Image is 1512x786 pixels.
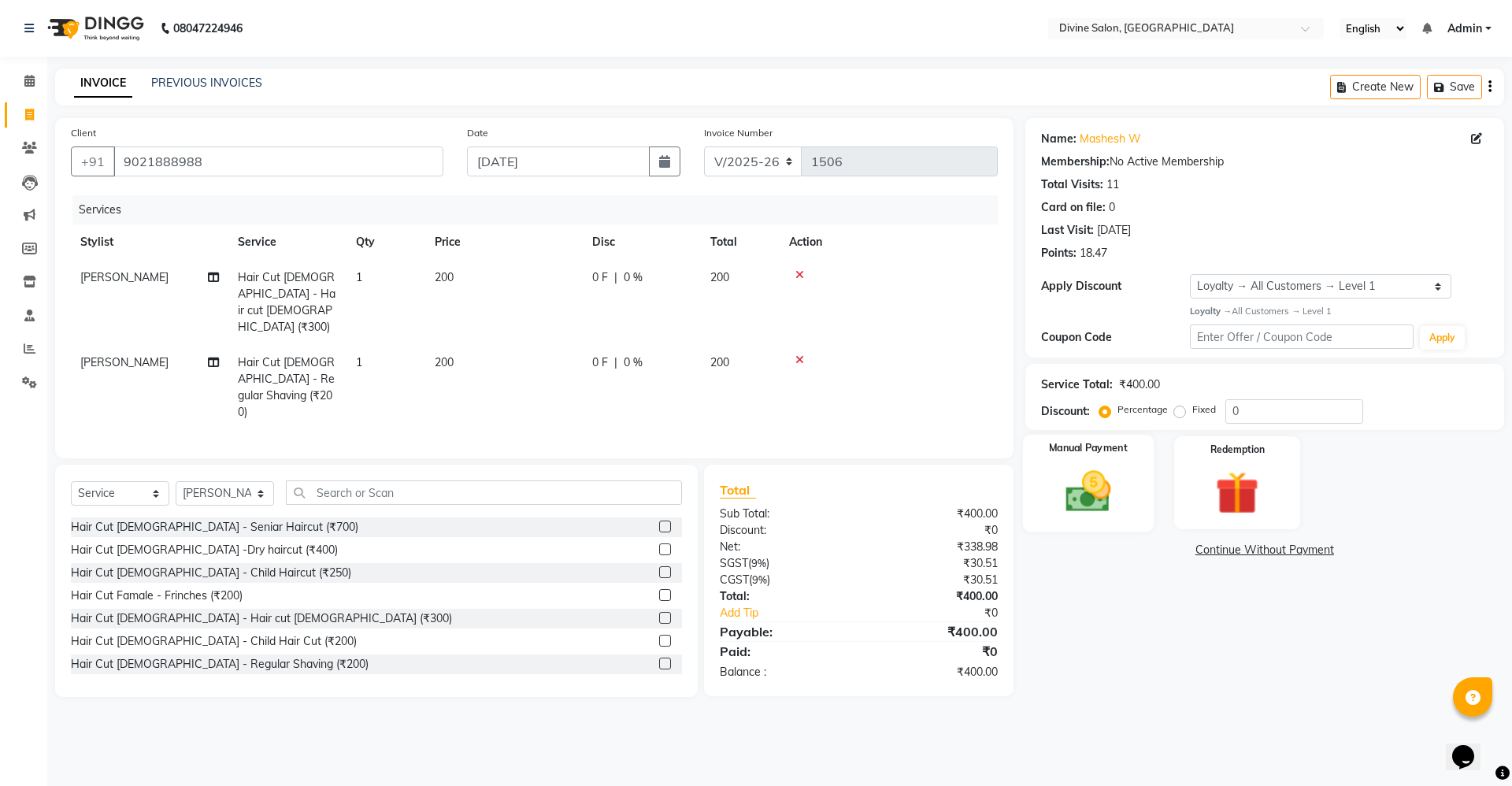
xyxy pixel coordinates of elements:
[710,355,729,369] span: 200
[720,482,756,499] span: Total
[704,126,773,140] label: Invoice Number
[74,69,132,98] a: INVOICE
[858,522,1009,539] div: ₹0
[1202,466,1273,521] img: _gift.svg
[425,224,583,260] th: Price
[1420,326,1465,350] button: Apply
[583,224,701,260] th: Disc
[71,588,243,604] div: Hair Cut Famale - Frinches (₹200)
[884,605,1009,621] div: ₹0
[708,506,858,522] div: Sub Total:
[1330,75,1421,99] button: Create New
[1117,402,1168,417] label: Percentage
[710,270,729,284] span: 200
[752,573,767,586] span: 9%
[1427,75,1482,99] button: Save
[71,633,357,650] div: Hair Cut [DEMOGRAPHIC_DATA] - Child Hair Cut (₹200)
[1041,245,1077,261] div: Points:
[435,270,454,284] span: 200
[624,354,643,371] span: 0 %
[80,355,169,369] span: [PERSON_NAME]
[858,572,1009,588] div: ₹30.51
[1051,465,1125,517] img: _cash.svg
[592,269,608,286] span: 0 F
[1041,199,1106,216] div: Card on file:
[708,539,858,555] div: Net:
[40,6,148,50] img: logo
[71,542,338,558] div: Hair Cut [DEMOGRAPHIC_DATA] -Dry haircut (₹400)
[858,555,1009,572] div: ₹30.51
[1041,154,1110,170] div: Membership:
[1041,154,1488,170] div: No Active Membership
[71,519,358,536] div: Hair Cut [DEMOGRAPHIC_DATA] - Seniar Haircut (₹700)
[780,224,998,260] th: Action
[71,126,96,140] label: Client
[1192,402,1216,417] label: Fixed
[238,355,335,419] span: Hair Cut [DEMOGRAPHIC_DATA] - Regular Shaving (₹200)
[708,642,858,661] div: Paid:
[708,522,858,539] div: Discount:
[356,270,362,284] span: 1
[708,555,858,572] div: ( )
[708,588,858,605] div: Total:
[1041,176,1103,193] div: Total Visits:
[467,126,488,140] label: Date
[1028,542,1501,558] a: Continue Without Payment
[1080,131,1141,147] a: Mashesh W
[346,224,425,260] th: Qty
[1190,305,1488,318] div: All Customers → Level 1
[80,270,169,284] span: [PERSON_NAME]
[1080,245,1107,261] div: 18.47
[1447,20,1482,37] span: Admin
[1210,443,1265,457] label: Redemption
[1041,403,1090,420] div: Discount:
[720,573,749,587] span: CGST
[1097,222,1131,239] div: [DATE]
[858,588,1009,605] div: ₹400.00
[1109,199,1115,216] div: 0
[1106,176,1119,193] div: 11
[858,664,1009,680] div: ₹400.00
[1041,329,1190,346] div: Coupon Code
[71,610,452,627] div: Hair Cut [DEMOGRAPHIC_DATA] - Hair cut [DEMOGRAPHIC_DATA] (₹300)
[1041,376,1113,393] div: Service Total:
[71,565,351,581] div: Hair Cut [DEMOGRAPHIC_DATA] - Child Haircut (₹250)
[286,480,682,505] input: Search or Scan
[71,224,228,260] th: Stylist
[592,354,608,371] span: 0 F
[858,539,1009,555] div: ₹338.98
[356,355,362,369] span: 1
[708,605,884,621] a: Add Tip
[1041,222,1094,239] div: Last Visit:
[1190,306,1232,317] strong: Loyalty →
[1190,324,1414,349] input: Enter Offer / Coupon Code
[71,146,115,176] button: +91
[708,622,858,641] div: Payable:
[1049,441,1128,456] label: Manual Payment
[1041,131,1077,147] div: Name:
[701,224,780,260] th: Total
[858,642,1009,661] div: ₹0
[71,656,369,673] div: Hair Cut [DEMOGRAPHIC_DATA] - Regular Shaving (₹200)
[435,355,454,369] span: 200
[1041,278,1190,295] div: Apply Discount
[720,556,748,570] span: SGST
[1446,723,1496,770] iframe: chat widget
[173,6,243,50] b: 08047224946
[614,354,617,371] span: |
[614,269,617,286] span: |
[113,146,443,176] input: Search by Name/Mobile/Email/Code
[228,224,346,260] th: Service
[751,557,766,569] span: 9%
[624,269,643,286] span: 0 %
[72,195,1010,224] div: Services
[151,76,262,90] a: PREVIOUS INVOICES
[858,506,1009,522] div: ₹400.00
[708,664,858,680] div: Balance :
[1119,376,1160,393] div: ₹400.00
[708,572,858,588] div: ( )
[858,622,1009,641] div: ₹400.00
[238,270,335,334] span: Hair Cut [DEMOGRAPHIC_DATA] - Hair cut [DEMOGRAPHIC_DATA] (₹300)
